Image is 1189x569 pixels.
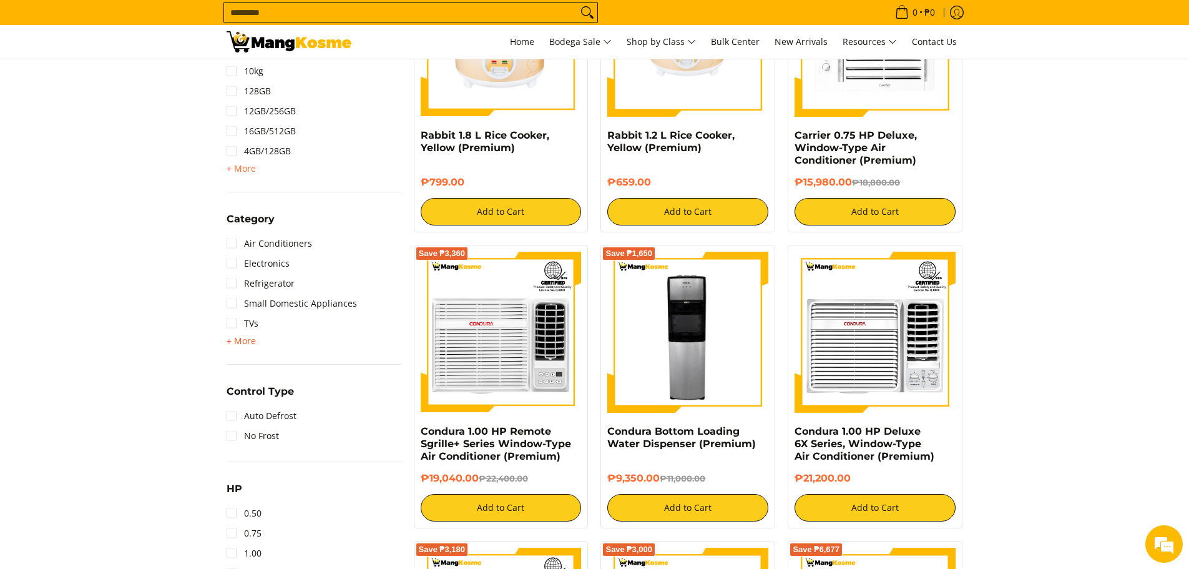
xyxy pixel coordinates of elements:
img: Condura Bottom Loading Water Dispenser (Premium) [607,252,768,413]
span: 0 [911,8,919,17]
span: Contact Us [912,36,957,47]
a: Air Conditioners [227,234,312,254]
a: 0.75 [227,523,262,543]
span: + More [227,336,256,346]
button: Add to Cart [607,494,768,522]
summary: Open [227,214,275,234]
summary: Open [227,334,256,349]
span: Save ₱3,000 [605,546,652,553]
button: Add to Cart [607,198,768,225]
h6: ₱659.00 [607,176,768,189]
a: Shop by Class [620,25,702,59]
h6: ₱15,980.00 [795,176,956,189]
span: + More [227,164,256,174]
a: Condura 1.00 HP Remote Sgrille+ Series Window-Type Air Conditioner (Premium) [421,425,571,462]
a: Condura Bottom Loading Water Dispenser (Premium) [607,425,756,450]
a: Contact Us [906,25,963,59]
a: Small Domestic Appliances [227,294,357,314]
a: 10kg [227,61,263,81]
span: Save ₱3,180 [419,546,466,553]
a: New Arrivals [768,25,834,59]
del: ₱22,400.00 [479,473,528,483]
span: • [891,6,939,19]
a: Rabbit 1.8 L Rice Cooker, Yellow (Premium) [421,129,549,154]
a: Home [504,25,541,59]
del: ₱18,800.00 [852,177,900,187]
a: Auto Defrost [227,406,296,426]
a: 0.50 [227,503,262,523]
span: HP [227,484,242,494]
span: Resources [843,34,897,50]
a: TVs [227,314,258,334]
del: ₱11,000.00 [660,473,705,483]
button: Add to Cart [421,198,582,225]
span: ₱0 [922,8,937,17]
button: Add to Cart [421,494,582,522]
a: No Frost [227,426,279,446]
a: 1.00 [227,543,262,563]
a: Electronics [227,254,290,274]
span: Bulk Center [711,36,760,47]
img: Premium Deals: Best Premium Home Appliances Sale l Mang Kosme [227,31,351,52]
a: 16GB/512GB [227,121,296,141]
nav: Main Menu [364,25,963,59]
a: Bulk Center [705,25,766,59]
span: Save ₱6,677 [793,546,839,553]
span: New Arrivals [775,36,828,47]
summary: Open [227,484,242,503]
span: Shop by Class [627,34,696,50]
summary: Open [227,161,256,176]
span: Save ₱3,360 [419,250,466,257]
h6: ₱21,200.00 [795,472,956,485]
span: Control Type [227,387,294,397]
span: Bodega Sale [549,34,612,50]
a: 12GB/256GB [227,101,296,121]
h6: ₱799.00 [421,176,582,189]
h6: ₱19,040.00 [421,472,582,485]
a: Carrier 0.75 HP Deluxe, Window-Type Air Conditioner (Premium) [795,129,917,166]
summary: Open [227,387,294,406]
button: Search [577,3,597,22]
img: Condura 1.00 HP Deluxe 6X Series, Window-Type Air Conditioner (Premium) [795,252,956,413]
a: Rabbit 1.2 L Rice Cooker, Yellow (Premium) [607,129,735,154]
span: Home [510,36,534,47]
button: Add to Cart [795,198,956,225]
a: Condura 1.00 HP Deluxe 6X Series, Window-Type Air Conditioner (Premium) [795,425,934,462]
img: condura-sgrille-series-window-type-remote-aircon-premium-full-view-mang-kosme [421,252,582,413]
a: 4GB/128GB [227,141,291,161]
button: Add to Cart [795,494,956,522]
a: Refrigerator [227,274,295,294]
span: Save ₱1,650 [605,250,652,257]
h6: ₱9,350.00 [607,472,768,485]
a: 128GB [227,81,271,101]
span: Category [227,214,275,224]
a: Resources [836,25,903,59]
a: Bodega Sale [543,25,618,59]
